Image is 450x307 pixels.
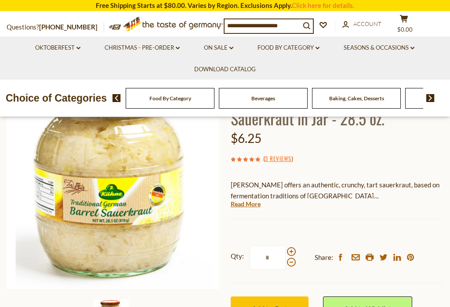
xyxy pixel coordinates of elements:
[250,245,286,270] input: Qty:
[263,154,293,163] span: ( )
[258,43,319,53] a: Food By Category
[7,76,220,289] img: Kuehne German Barrel Sauerkraut in Jar
[342,19,381,29] a: Account
[194,65,256,74] a: Download Catalog
[329,95,384,102] a: Baking, Cakes, Desserts
[231,88,443,128] h1: [PERSON_NAME] German Barrel Sauerkraut in Jar - 28.5 oz.
[344,43,414,53] a: Seasons & Occasions
[39,23,98,31] a: [PHONE_NUMBER]
[149,95,191,102] a: Food By Category
[231,131,261,146] span: $6.25
[231,179,443,201] p: [PERSON_NAME] offers an authentic, crunchy, tart sauerkraut, based on fermentation traditions of ...
[426,94,435,102] img: next arrow
[105,43,180,53] a: Christmas - PRE-ORDER
[391,15,417,37] button: $0.00
[35,43,80,53] a: Oktoberfest
[292,1,354,9] a: Click here for details.
[231,251,244,262] strong: Qty:
[231,200,261,208] a: Read More
[7,22,104,33] p: Questions?
[397,26,413,33] span: $0.00
[315,252,333,263] span: Share:
[112,94,121,102] img: previous arrow
[204,43,233,53] a: On Sale
[265,154,291,164] a: 3 Reviews
[251,95,275,102] a: Beverages
[353,20,381,27] span: Account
